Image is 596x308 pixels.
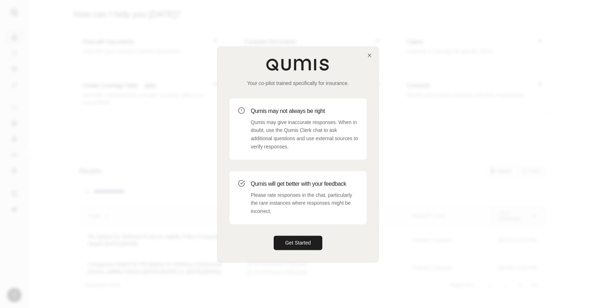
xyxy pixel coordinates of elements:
h3: Qumis may not always be right [251,107,358,115]
p: Qumis may give inaccurate responses. When in doubt, use the Qumis Clerk chat to ask additional qu... [251,118,358,151]
img: Qumis Logo [266,58,330,71]
h3: Qumis will get better with your feedback [251,180,358,188]
button: Get Started [274,236,322,250]
p: Please rate responses in the chat, particularly the rare instances where responses might be incor... [251,191,358,215]
p: Your co-pilot trained specifically for insurance. [229,80,367,87]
